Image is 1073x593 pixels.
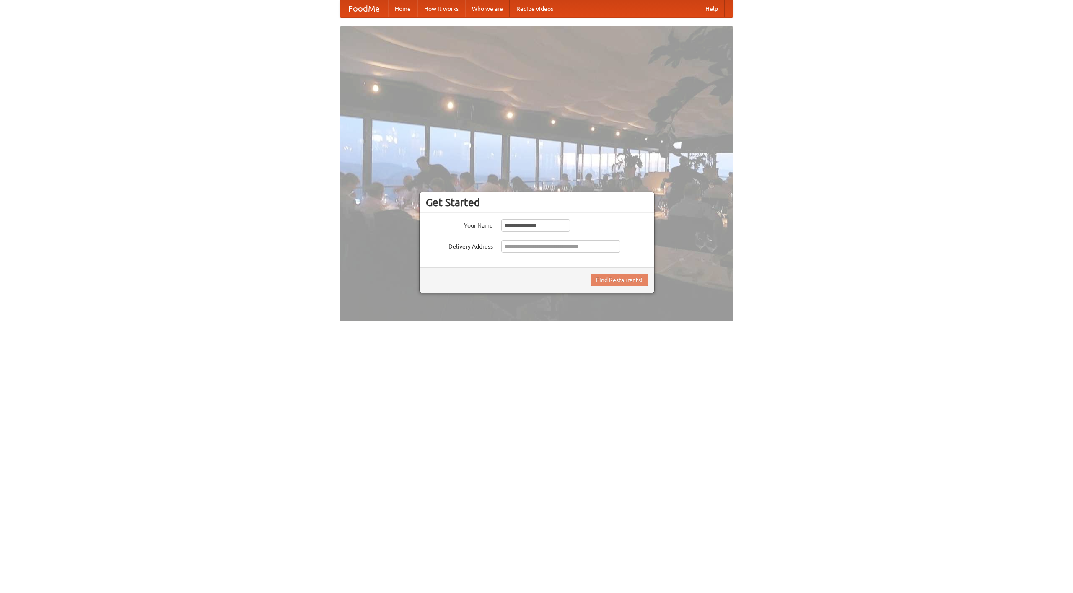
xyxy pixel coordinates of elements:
a: How it works [417,0,465,17]
a: FoodMe [340,0,388,17]
label: Your Name [426,219,493,230]
label: Delivery Address [426,240,493,251]
a: Who we are [465,0,510,17]
h3: Get Started [426,196,648,209]
button: Find Restaurants! [591,274,648,286]
a: Home [388,0,417,17]
a: Recipe videos [510,0,560,17]
a: Help [699,0,725,17]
